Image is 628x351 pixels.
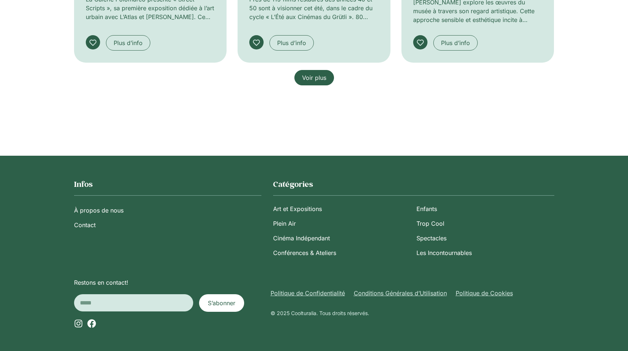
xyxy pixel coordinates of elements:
[273,202,554,260] nav: Menu
[456,289,513,298] a: Politique de Cookies
[106,35,150,51] a: Plus d’info
[74,203,261,218] a: À propos de nous
[74,278,263,287] p: Restons en contact!
[273,202,411,216] a: Art et Expositions
[199,294,244,312] button: S’abonner
[433,35,478,51] a: Plus d’info
[271,289,345,298] a: Politique de Confidentialité
[74,203,261,232] nav: Menu
[74,179,261,189] h2: Infos
[294,70,334,85] a: Voir plus
[416,202,554,216] a: Enfants
[441,38,470,47] span: Plus d’info
[416,231,554,245] a: Spectacles
[208,299,235,307] span: S’abonner
[273,245,411,260] a: Conférences & Ateliers
[273,179,554,189] h2: Catégories
[74,218,261,232] a: Contact
[273,216,411,231] a: Plein Air
[271,289,554,298] nav: Menu
[269,35,314,51] a: Plus d’info
[354,289,447,298] a: Conditions Générales d’Utilisation
[273,231,411,245] a: Cinéma Indépendant
[416,245,554,260] a: Les Incontournables
[277,38,306,47] span: Plus d’info
[416,216,554,231] a: Trop Cool
[114,38,143,47] span: Plus d’info
[302,73,326,82] span: Voir plus
[271,309,554,317] div: © 2025 Coolturalia. Tous droits réservés.
[74,294,244,312] form: New Form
